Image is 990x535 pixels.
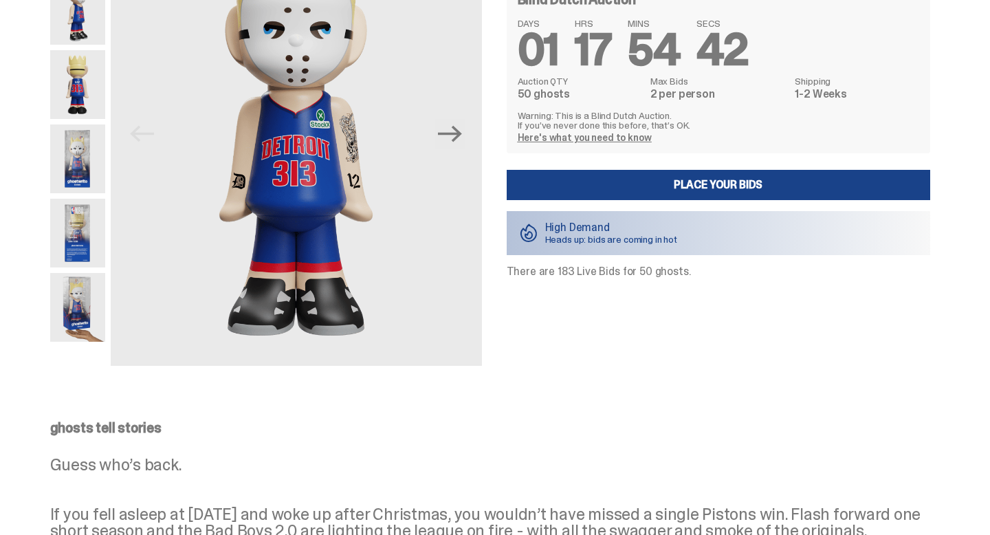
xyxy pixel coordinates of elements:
dd: 1-2 Weeks [795,89,918,100]
span: MINS [628,19,680,28]
dt: Auction QTY [518,76,642,86]
span: 42 [696,21,749,78]
span: DAYS [518,19,559,28]
p: Heads up: bids are coming in hot [545,234,678,244]
span: HRS [575,19,611,28]
dd: 2 per person [650,89,787,100]
button: Next [435,119,465,149]
img: Eminem_NBA_400_12.png [50,124,105,193]
span: 01 [518,21,559,78]
img: eminem%20scale.png [50,273,105,342]
span: 17 [575,21,611,78]
dd: 50 ghosts [518,89,642,100]
dt: Max Bids [650,76,787,86]
a: Place your Bids [507,170,930,200]
img: Copy%20of%20Eminem_NBA_400_6.png [50,50,105,119]
a: Here's what you need to know [518,131,652,144]
p: There are 183 Live Bids for 50 ghosts. [507,266,930,277]
span: SECS [696,19,749,28]
p: High Demand [545,222,678,233]
dt: Shipping [795,76,918,86]
p: ghosts tell stories [50,421,930,435]
img: Eminem_NBA_400_13.png [50,199,105,267]
p: Warning: This is a Blind Dutch Auction. If you’ve never done this before, that’s OK. [518,111,919,130]
span: 54 [628,21,680,78]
